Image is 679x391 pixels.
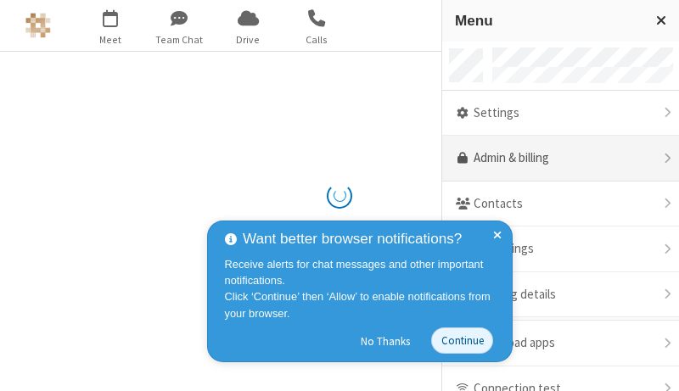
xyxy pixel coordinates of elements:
[442,91,679,137] div: Settings
[352,327,419,355] button: No Thanks
[79,32,143,47] span: Meet
[148,32,211,47] span: Team Chat
[442,272,679,318] div: Meeting details
[243,228,462,250] span: Want better browser notifications?
[25,13,51,38] img: Astra
[216,32,280,47] span: Drive
[431,327,493,354] button: Continue
[442,182,679,227] div: Contacts
[225,256,500,321] div: Receive alerts for chat messages and other important notifications. Click ‘Continue’ then ‘Allow’...
[455,13,641,29] h3: Menu
[442,321,679,366] div: Download apps
[442,226,679,272] div: Recordings
[285,32,349,47] span: Calls
[442,136,679,182] a: Admin & billing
